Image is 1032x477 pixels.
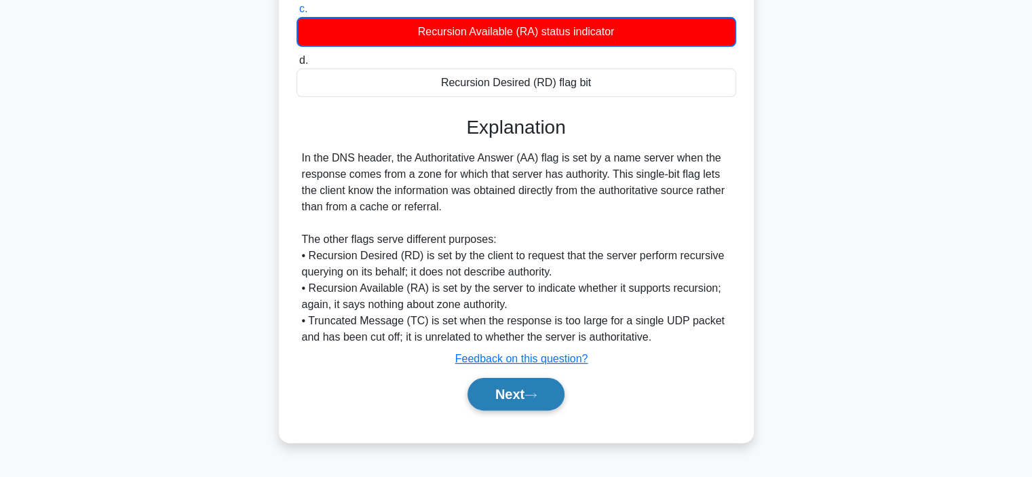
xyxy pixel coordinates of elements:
[302,150,731,345] div: In the DNS header, the Authoritative Answer (AA) flag is set by a name server when the response c...
[297,17,736,47] div: Recursion Available (RA) status indicator
[467,378,565,411] button: Next
[299,54,308,66] span: d.
[299,3,307,14] span: c.
[455,353,588,364] a: Feedback on this question?
[305,116,728,139] h3: Explanation
[297,69,736,97] div: Recursion Desired (RD) flag bit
